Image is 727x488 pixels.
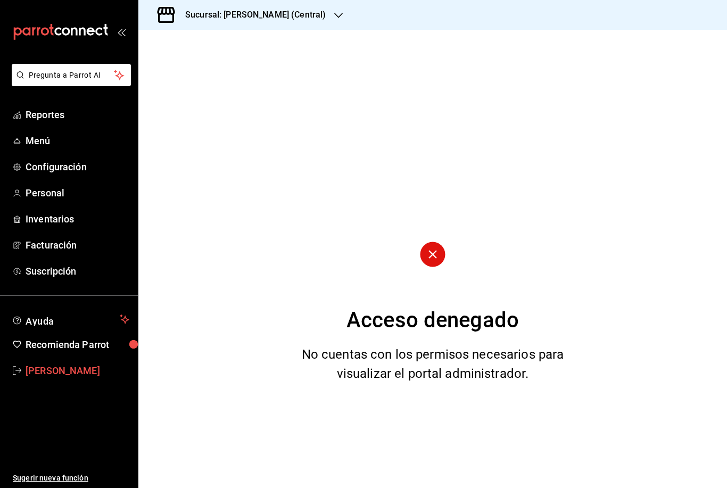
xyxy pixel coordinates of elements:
[288,345,577,383] div: No cuentas con los permisos necesarios para visualizar el portal administrador.
[26,134,129,148] span: Menú
[26,212,129,226] span: Inventarios
[346,304,519,336] div: Acceso denegado
[13,473,129,484] span: Sugerir nueva función
[7,77,131,88] a: Pregunta a Parrot AI
[26,313,115,326] span: Ayuda
[26,363,129,378] span: [PERSON_NAME]
[26,107,129,122] span: Reportes
[29,70,114,81] span: Pregunta a Parrot AI
[26,160,129,174] span: Configuración
[26,238,129,252] span: Facturación
[26,264,129,278] span: Suscripción
[26,186,129,200] span: Personal
[26,337,129,352] span: Recomienda Parrot
[117,28,126,36] button: open_drawer_menu
[12,64,131,86] button: Pregunta a Parrot AI
[177,9,326,21] h3: Sucursal: [PERSON_NAME] (Central)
